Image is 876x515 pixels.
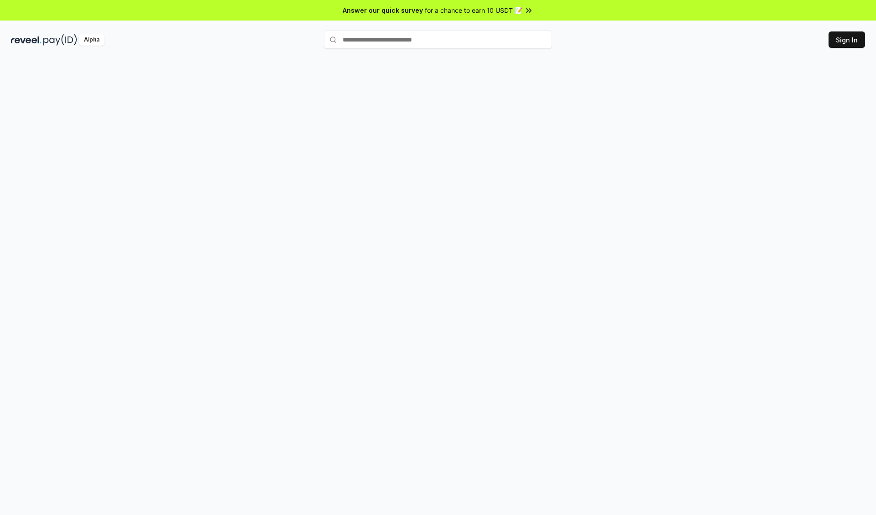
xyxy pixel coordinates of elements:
span: Answer our quick survey [343,5,423,15]
img: pay_id [43,34,77,46]
div: Alpha [79,34,104,46]
button: Sign In [829,31,865,48]
img: reveel_dark [11,34,42,46]
span: for a chance to earn 10 USDT 📝 [425,5,522,15]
